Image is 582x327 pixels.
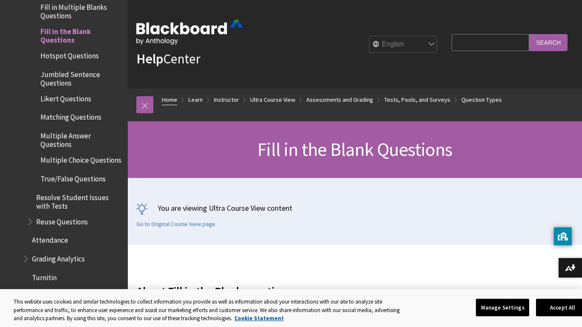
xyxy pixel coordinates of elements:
img: Blackboard by Anthology [136,20,243,45]
a: Instructor [214,95,239,105]
span: Fill in the Blank Questions [40,24,122,44]
span: Likert Questions [40,92,91,103]
a: Go to Original Course View page. [136,221,216,228]
button: privacy banner [554,227,572,245]
a: More information about your privacy, opens in a new tab [234,315,284,322]
p: You are viewing Ultra Course View content [136,203,573,213]
span: About Fill in the Blank questions [136,282,447,300]
span: Hotspot Questions [40,49,99,60]
span: Jumbled Sentence Questions [40,67,122,87]
span: Turnitin [32,270,57,282]
div: This website uses cookies and similar technologies to collect information you provide as well as ... [14,298,407,323]
span: Multiple Choice Questions [40,153,121,164]
a: Tests, Pools, and Surveys [384,95,450,105]
a: Ultra Course View [250,95,295,105]
span: Matching Questions [40,110,101,122]
span: Resolve Student Issues with Tests [36,190,122,210]
a: Home [162,95,177,105]
span: Attendance [32,233,68,245]
select: Site Language Selector [369,36,438,53]
button: Manage Settings [476,298,529,316]
input: Search [529,34,568,51]
a: HelpCenter [136,50,200,67]
span: Fill in the Blank Questions [257,138,452,161]
strong: Help [136,50,163,67]
a: Learn [188,95,203,105]
a: Assessments and Grading [306,95,373,105]
span: True/False Questions [40,172,106,183]
span: Grading Analytics [32,252,85,263]
span: Multiple Answer Questions [40,129,122,149]
span: Reuse Questions [36,215,88,226]
a: Question Types [461,95,502,105]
